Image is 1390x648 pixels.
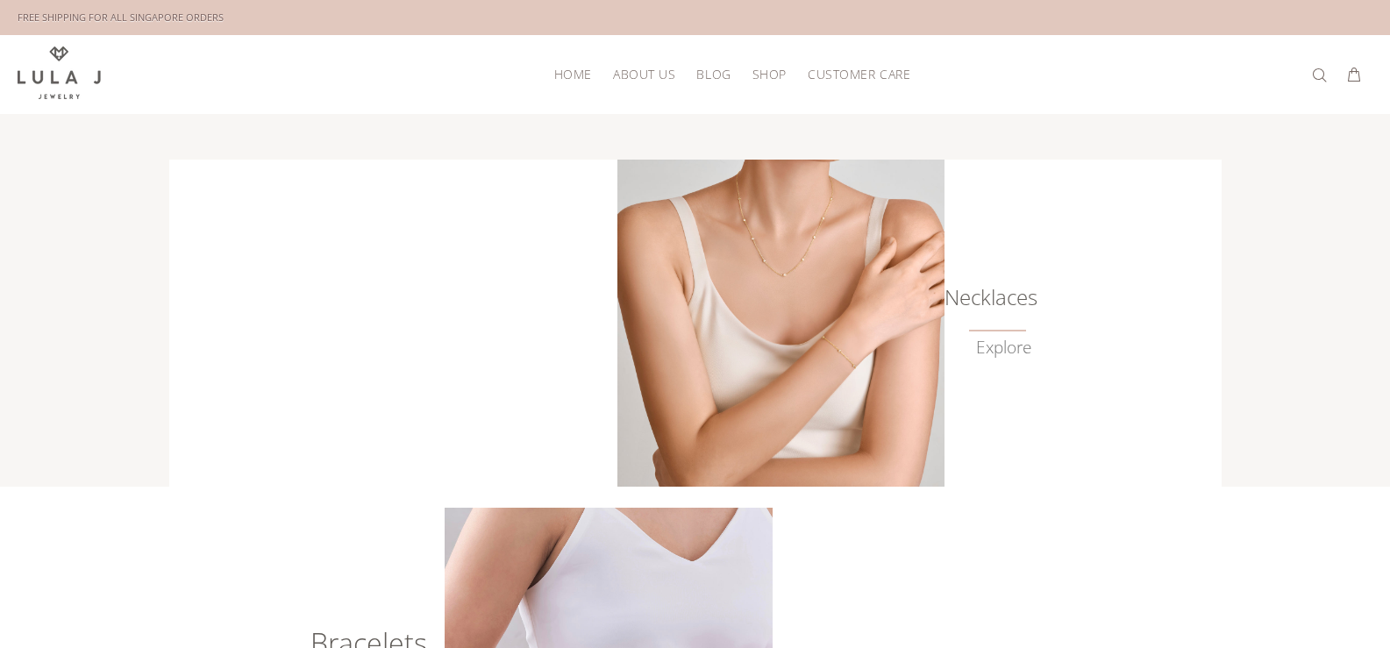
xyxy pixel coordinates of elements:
img: Lula J Gold Necklaces Collection [617,160,944,487]
span: Blog [696,68,731,81]
a: Blog [686,61,741,88]
span: Customer Care [808,68,910,81]
a: HOME [544,61,602,88]
a: Customer Care [797,61,910,88]
h6: Necklaces [944,288,1031,306]
span: HOME [554,68,592,81]
span: About Us [613,68,675,81]
div: FREE SHIPPING FOR ALL SINGAPORE ORDERS [18,8,224,27]
a: Explore [976,338,1031,358]
a: Shop [742,61,797,88]
span: Shop [752,68,787,81]
a: About Us [602,61,686,88]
